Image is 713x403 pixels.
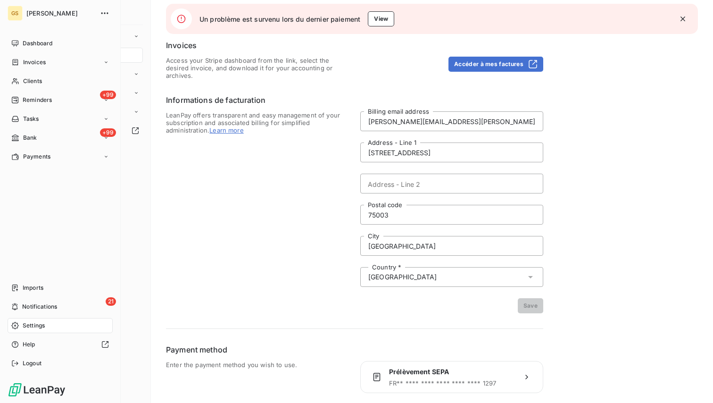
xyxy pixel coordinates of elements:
[368,11,394,26] button: View
[23,115,39,123] span: Tasks
[23,359,41,368] span: Logout
[166,344,543,355] h6: Payment method
[448,57,543,72] button: Accéder à mes factures
[360,236,543,256] input: placeholder
[209,126,244,134] span: Learn more
[8,6,23,21] div: GS
[360,174,543,193] input: placeholder
[23,340,35,349] span: Help
[100,91,116,99] span: +99
[8,337,113,352] a: Help
[23,77,42,85] span: Clients
[166,57,349,79] span: Access your Stripe dashboard from the link, select the desired invoice, and download it for your ...
[26,9,94,17] span: [PERSON_NAME]
[681,371,704,394] iframe: Intercom live chat
[23,58,46,67] span: Invoices
[8,382,66,397] img: Logo LeanPay
[166,94,543,106] h6: Informations de facturation
[389,367,514,377] span: Prélèvement SEPA
[106,297,116,306] span: 21
[22,302,57,311] span: Notifications
[360,205,543,225] input: placeholder
[23,321,45,330] span: Settings
[518,298,543,313] button: Save
[23,284,43,292] span: Imports
[360,143,543,162] input: placeholder
[166,111,349,313] span: LeanPay offers transparent and easy management of your subscription and associated billing for si...
[23,96,52,104] span: Reminders
[360,111,543,131] input: placeholder
[368,272,437,282] span: [GEOGRAPHIC_DATA]
[23,39,52,48] span: Dashboard
[199,14,360,24] span: Un problème est survenu lors du dernier paiement
[100,128,116,137] span: +99
[23,152,50,161] span: Payments
[23,134,37,142] span: Bank
[166,40,543,51] h6: Invoices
